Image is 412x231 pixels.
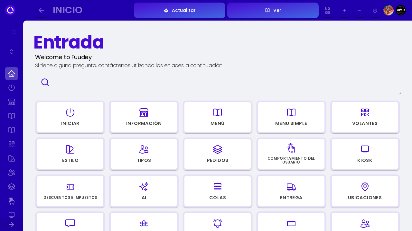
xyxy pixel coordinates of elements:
button: Pedidos [183,138,252,170]
div: Información [126,121,162,126]
div: AI [142,195,146,200]
button: Entrega [257,174,326,207]
button: Kiosk [330,138,400,170]
div: Ver [270,8,281,13]
div: Pedidos [207,158,229,163]
div: Entrega [280,195,303,200]
button: Inicio [50,3,132,18]
button: Tipos [109,138,179,170]
button: Ver [227,3,319,18]
div: Menú [211,121,225,126]
button: AI [109,174,179,207]
button: Actualizar [134,3,225,18]
button: Menu Simple [257,101,326,133]
img: Image [396,5,406,15]
button: Colas [183,174,252,207]
div: Iniciar [61,121,80,126]
div: Welcome to Fuudey [35,53,91,62]
button: Iniciar [35,101,105,133]
div: Inicio [53,6,126,14]
button: Comportamiento del usuario [257,138,326,170]
div: Menu Simple [275,121,307,126]
div: Ubicaciones [348,195,382,200]
button: Volantes [330,101,400,133]
div: Tipos [137,158,151,163]
div: Colas [209,195,226,200]
div: Estilo [62,158,79,163]
div: Descuentos e Impuestos [43,196,97,200]
button: Ubicaciones [330,174,400,207]
div: Entrada [33,32,104,53]
button: Información [109,101,179,133]
button: Menú [183,101,252,133]
div: Kiosk [357,158,372,163]
button: Descuentos e Impuestos [35,174,105,207]
div: Actualizar [169,8,196,13]
div: Volantes [352,121,378,126]
div: Si tiene alguna pregunta, contáctenos utilizando los enlaces a continuación [35,62,222,69]
img: Image [383,5,394,15]
button: Estilo [35,138,105,170]
div: Comportamiento del usuario [261,157,322,164]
